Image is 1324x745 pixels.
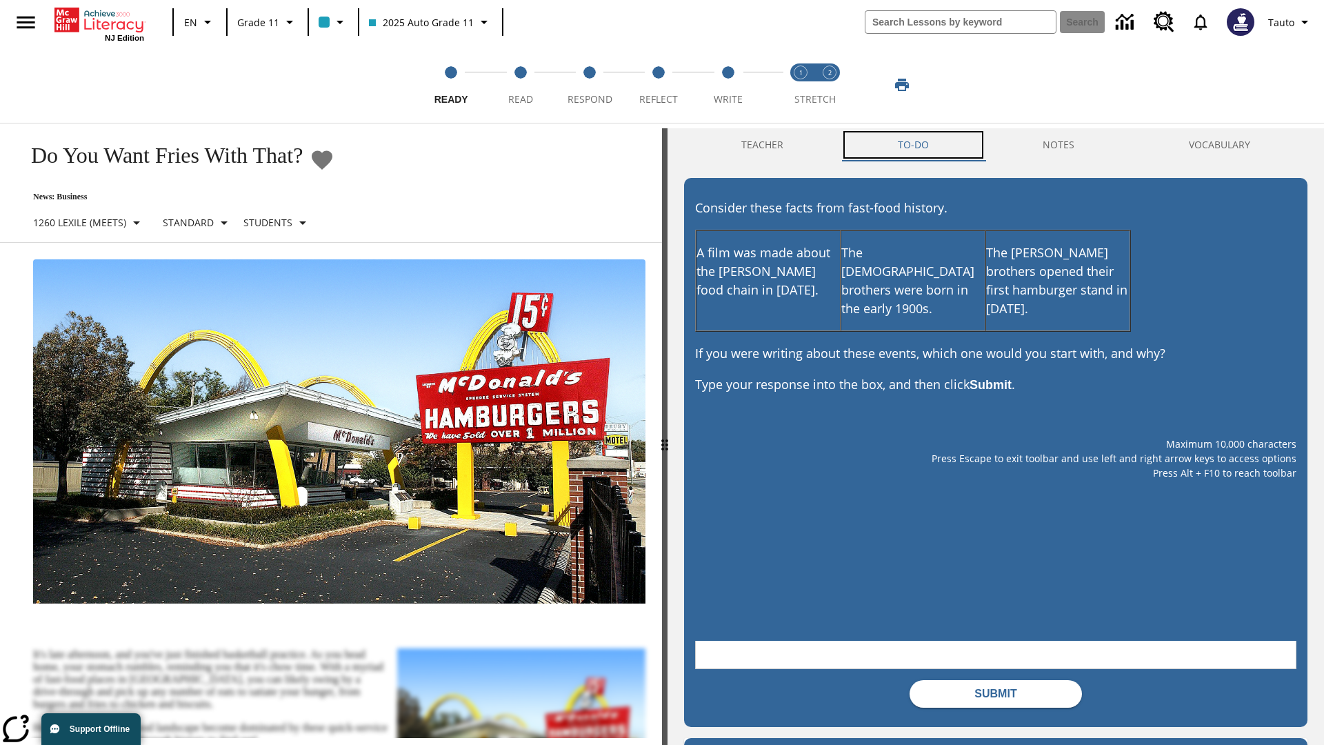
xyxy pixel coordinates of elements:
[696,244,840,299] p: A film was made about the [PERSON_NAME] food chain in [DATE].
[794,92,836,106] span: STRETCH
[237,15,279,30] span: Grade 11
[17,192,334,202] p: News: Business
[238,210,317,235] button: Select Student
[695,437,1296,451] p: Maximum 10,000 characters
[714,92,743,106] span: Write
[1268,15,1294,30] span: Tauto
[986,128,1132,161] button: NOTES
[508,92,533,106] span: Read
[41,713,141,745] button: Support Offline
[695,199,1296,217] p: Consider these facts from fast-food history.
[841,128,986,161] button: TO-DO
[695,344,1296,363] p: If you were writing about these events, which one would you start with, and why?
[910,680,1082,708] button: Submit
[33,259,645,604] img: One of the first McDonald's stores, with the iconic red sign and golden arches.
[1263,10,1318,34] button: Profile/Settings
[695,451,1296,466] p: Press Escape to exit toolbar and use left and right arrow keys to access options
[232,10,303,34] button: Grade: Grade 11, Select a grade
[178,10,222,34] button: Language: EN, Select a language
[688,47,768,123] button: Write step 5 of 5
[550,47,630,123] button: Respond step 3 of 5
[184,15,197,30] span: EN
[28,210,150,235] button: Select Lexile, 1260 Lexile (Meets)
[480,47,560,123] button: Read step 2 of 5
[781,47,821,123] button: Stretch Read step 1 of 2
[6,2,46,43] button: Open side menu
[662,128,668,745] div: Press Enter or Spacebar and then press right and left arrow keys to move the slider
[363,10,498,34] button: Class: 2025 Auto Grade 11, Select your class
[310,148,334,172] button: Add to Favorites - Do You Want Fries With That?
[1218,4,1263,40] button: Select a new avatar
[1107,3,1145,41] a: Data Center
[70,724,130,734] span: Support Offline
[639,92,678,106] span: Reflect
[841,244,985,318] p: The [DEMOGRAPHIC_DATA] brothers were born in the early 1900s.
[434,94,468,105] span: Ready
[369,15,474,30] span: 2025 Auto Grade 11
[695,375,1296,395] p: Type your response into the box, and then click .
[11,11,196,26] body: Maximum 10,000 characters Press Escape to exit toolbar and use left and right arrow keys to acces...
[695,466,1296,480] p: Press Alt + F10 to reach toolbar
[1183,4,1218,40] a: Notifications
[619,47,699,123] button: Reflect step 4 of 5
[54,5,144,42] div: Home
[163,215,214,230] p: Standard
[411,47,491,123] button: Ready step 1 of 5
[880,72,924,97] button: Print
[157,210,238,235] button: Scaffolds, Standard
[1145,3,1183,41] a: Resource Center, Will open in new tab
[105,34,144,42] span: NJ Edition
[1132,128,1307,161] button: VOCABULARY
[668,128,1324,745] div: activity
[684,128,841,161] button: Teacher
[986,244,1130,318] p: The [PERSON_NAME] brothers opened their first hamburger stand in [DATE].
[828,68,832,77] text: 2
[684,128,1307,161] div: Instructional Panel Tabs
[568,92,612,106] span: Respond
[810,47,850,123] button: Stretch Respond step 2 of 2
[799,68,803,77] text: 1
[1227,8,1254,36] img: Avatar
[865,11,1056,33] input: search field
[33,215,126,230] p: 1260 Lexile (Meets)
[243,215,292,230] p: Students
[970,378,1012,392] strong: Submit
[313,10,354,34] button: Class color is light blue. Change class color
[17,143,303,168] h1: Do You Want Fries With That?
